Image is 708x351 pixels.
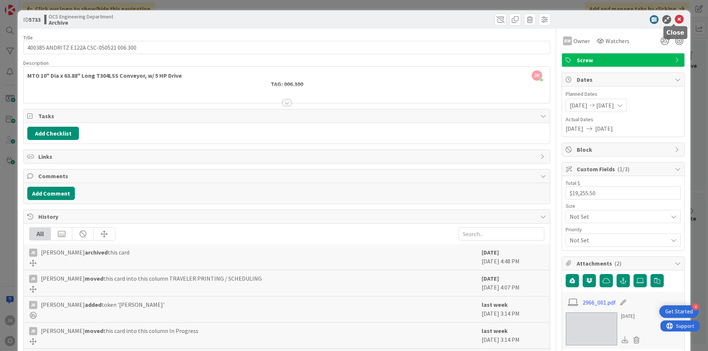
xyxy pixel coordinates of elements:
[577,165,671,173] span: Custom Fields
[41,326,198,335] span: [PERSON_NAME] this card into this column In Progress
[595,124,613,133] span: [DATE]
[29,16,41,23] b: 5733
[482,249,499,256] b: [DATE]
[570,211,664,222] span: Not Set
[482,327,508,334] b: last week
[29,275,37,283] div: JK
[566,203,681,208] div: Size
[570,101,587,110] span: [DATE]
[41,274,262,283] span: [PERSON_NAME] this card into this column TRAVELER PRINTING / SCHEDULING
[566,180,580,186] label: Total $
[271,80,303,88] strong: TAG: 006.300
[621,312,642,320] div: [DATE]
[482,248,544,266] div: [DATE] 4:48 PM
[85,301,101,308] b: added
[614,260,621,267] span: ( 2 )
[577,145,671,154] span: Block
[605,36,629,45] span: Watchers
[29,327,37,335] div: JK
[692,303,699,310] div: 4
[583,298,616,307] a: 2966_001.pdf
[49,14,113,20] span: OCS Engineering Department
[41,300,164,309] span: [PERSON_NAME] token '[PERSON_NAME]'
[49,20,113,25] b: Archive
[482,326,544,345] div: [DATE] 3:14 PM
[570,235,664,245] span: Not Set
[573,36,590,45] span: Owner
[38,112,537,120] span: Tasks
[577,259,671,268] span: Attachments
[665,308,693,315] div: Get Started
[482,300,544,319] div: [DATE] 3:14 PM
[23,41,550,54] input: type card name here...
[566,116,681,123] span: Actual Dates
[85,275,103,282] b: moved
[617,165,629,173] span: ( 1/3 )
[27,72,182,79] strong: MTO 10" Dia x 63.88" Long T304LSS Conveyor, w/ 5 HP Drive
[482,301,508,308] b: last week
[38,172,537,180] span: Comments
[566,90,681,98] span: Planned Dates
[29,301,37,309] div: JK
[459,227,544,241] input: Search...
[29,249,37,257] div: JK
[41,248,129,257] span: [PERSON_NAME] this card
[29,228,51,240] div: All
[621,335,629,345] div: Download
[27,127,79,140] button: Add Checklist
[577,56,671,64] span: Screw
[38,152,537,161] span: Links
[27,187,75,200] button: Add Comment
[23,34,33,41] label: Title
[38,212,537,221] span: History
[23,60,49,66] span: Description
[566,227,681,232] div: Priority
[482,275,499,282] b: [DATE]
[659,305,699,318] div: Open Get Started checklist, remaining modules: 4
[666,29,684,36] h5: Close
[577,75,671,84] span: Dates
[15,1,34,10] span: Support
[563,36,572,45] div: BW
[23,15,41,24] span: ID
[482,274,544,292] div: [DATE] 4:07 PM
[532,70,542,81] span: JK
[566,124,583,133] span: [DATE]
[596,101,614,110] span: [DATE]
[85,327,103,334] b: moved
[85,249,108,256] b: archived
